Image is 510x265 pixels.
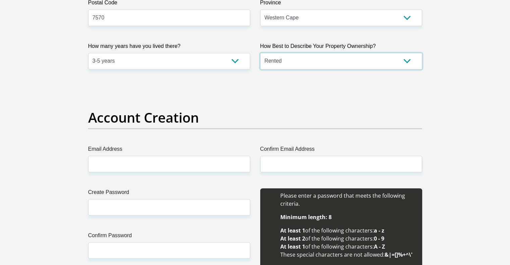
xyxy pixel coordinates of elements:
[385,251,412,258] b: &|=[]%+^\'
[88,242,250,259] input: Confirm Password
[280,226,415,235] li: of the following characters:
[88,199,250,215] input: Create Password
[88,110,422,126] h2: Account Creation
[280,243,305,250] b: At least 1
[260,156,422,172] input: Confirm Email Address
[260,53,422,69] select: Please select a value
[280,235,415,243] li: of the following characters:
[260,42,422,53] label: How Best to Describe Your Property Ownership?
[374,243,385,250] b: A - Z
[88,145,250,156] label: Email Address
[280,251,415,259] li: These special characters are not allowed:
[280,192,415,208] li: Please enter a password that meets the following criteria.
[280,243,415,251] li: of the following characters:
[260,145,422,156] label: Confirm Email Address
[88,53,250,69] select: Please select a value
[280,213,332,221] b: Minimum length: 8
[88,188,250,199] label: Create Password
[260,9,422,26] select: Please Select a Province
[280,235,305,242] b: At least 2
[88,231,250,242] label: Confirm Password
[374,235,384,242] b: 0 - 9
[374,227,384,234] b: a - z
[88,9,250,26] input: Postal Code
[88,42,250,53] label: How many years have you lived there?
[280,227,305,234] b: At least 1
[88,156,250,172] input: Email Address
